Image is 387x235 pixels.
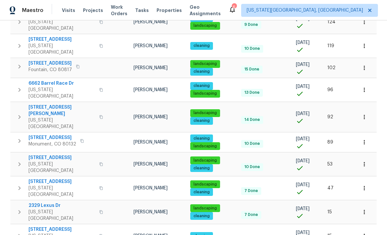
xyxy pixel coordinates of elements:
span: [US_STATE][GEOGRAPHIC_DATA] [29,117,95,130]
span: Visits [62,7,75,14]
span: [PERSON_NAME] [134,210,168,214]
span: [DATE] [296,16,310,21]
span: [STREET_ADDRESS] [29,36,95,43]
span: 92 [327,115,333,119]
span: [DATE] [296,62,310,67]
span: [STREET_ADDRESS] [29,155,95,161]
span: [US_STATE][GEOGRAPHIC_DATA] [29,185,95,198]
span: cleaning [191,69,212,74]
span: [STREET_ADDRESS] [29,60,72,67]
span: Monument, CO 80132 [29,141,76,147]
span: cleaning [191,43,212,48]
span: [US_STATE][GEOGRAPHIC_DATA] [29,19,95,32]
span: Work Orders [111,4,127,17]
span: 102 [327,66,335,70]
span: [DATE] [296,40,310,45]
span: [PERSON_NAME] [134,115,168,119]
span: [STREET_ADDRESS][PERSON_NAME] [29,104,95,117]
span: Tasks [135,8,149,13]
span: [DATE] [296,183,310,187]
span: 7 Done [242,212,261,218]
span: landscaping [191,206,219,211]
span: [DATE] [296,112,310,116]
span: landscaping [191,144,219,149]
span: [US_STATE][GEOGRAPHIC_DATA] [29,87,95,100]
span: [US_STATE][GEOGRAPHIC_DATA] [29,161,95,174]
span: landscaping [191,91,219,96]
span: 15 Done [242,67,262,72]
span: cleaning [191,213,212,219]
span: 124 [327,20,335,24]
span: 2329 Lexus Dr [29,202,95,209]
span: cleaning [191,83,212,89]
span: [US_STATE][GEOGRAPHIC_DATA], [GEOGRAPHIC_DATA] [247,7,363,14]
span: landscaping [191,23,219,28]
span: [DATE] [296,159,310,163]
span: landscaping [191,61,219,67]
span: 9 Done [242,22,261,27]
span: landscaping [191,158,219,163]
span: [DATE] [296,230,310,235]
span: 13 Done [242,90,262,95]
span: [DATE] [296,207,310,211]
span: [PERSON_NAME] [134,66,168,70]
span: [PERSON_NAME] [134,162,168,166]
span: Properties [157,7,182,14]
span: cleaning [191,136,212,141]
span: Fountain, CO 80817 [29,67,72,73]
span: 7 Done [242,188,261,194]
span: 10 Done [242,164,263,170]
span: landscaping [191,110,219,116]
span: [STREET_ADDRESS] [29,134,76,141]
span: 10 Done [242,141,263,146]
span: 89 [327,140,333,144]
span: [PERSON_NAME] [134,44,168,48]
span: landscaping [191,182,219,187]
span: 53 [327,162,333,166]
span: [DATE] [296,84,310,89]
span: 10 Done [242,46,263,51]
span: [PERSON_NAME] [134,186,168,190]
span: [US_STATE][GEOGRAPHIC_DATA] [29,209,95,222]
span: 96 [327,88,333,92]
span: 6662 Barrel Race Dr [29,80,95,87]
span: 14 Done [242,117,263,123]
div: 6 [232,4,236,10]
span: Projects [83,7,103,14]
span: Maestro [22,7,43,14]
span: cleaning [191,189,212,195]
span: Geo Assignments [190,4,221,17]
span: [PERSON_NAME] [134,88,168,92]
span: 15 [327,210,332,214]
span: [DATE] [296,137,310,141]
span: 47 [327,186,334,190]
span: cleaning [191,118,212,123]
span: 119 [327,44,334,48]
span: [PERSON_NAME] [134,20,168,24]
span: [US_STATE][GEOGRAPHIC_DATA] [29,43,95,56]
span: [PERSON_NAME] [134,140,168,144]
span: [STREET_ADDRESS] [29,226,95,233]
span: cleaning [191,166,212,171]
span: [STREET_ADDRESS] [29,178,95,185]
